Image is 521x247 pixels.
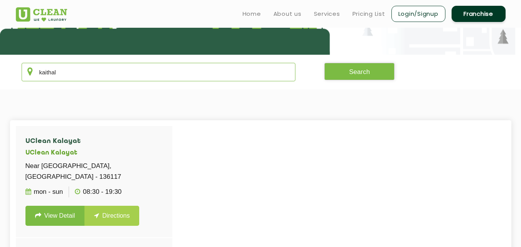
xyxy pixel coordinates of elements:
a: About us [273,9,302,18]
h5: UClean Kalayat [25,150,163,157]
a: Services [314,9,340,18]
input: Enter city/area/pin Code [22,63,296,81]
p: Near [GEOGRAPHIC_DATA], [GEOGRAPHIC_DATA] - 136117 [25,161,163,182]
a: Franchise [452,6,506,22]
h4: UClean Kalayat [25,138,163,145]
img: UClean Laundry and Dry Cleaning [16,7,67,22]
a: View Detail [25,206,85,226]
p: Mon - Sun [25,187,63,197]
a: Login/Signup [391,6,445,22]
p: 08:30 - 19:30 [75,187,121,197]
a: Directions [84,206,139,226]
button: Search [324,63,395,80]
a: Home [243,9,261,18]
a: Pricing List [352,9,385,18]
